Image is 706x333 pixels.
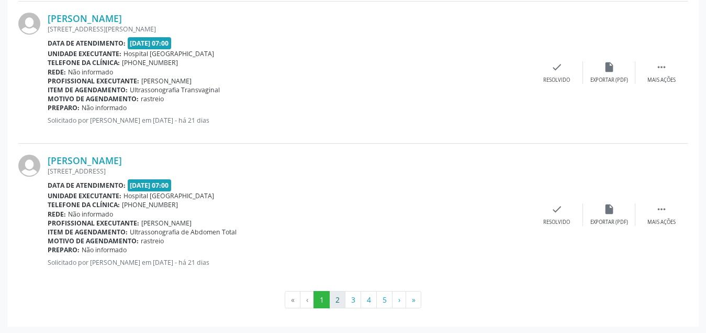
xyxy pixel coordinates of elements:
img: img [18,155,40,177]
span: Não informado [68,68,113,77]
span: [PHONE_NUMBER] [122,58,178,67]
i: check [551,61,563,73]
b: Telefone da clínica: [48,200,120,209]
p: Solicitado por [PERSON_NAME] em [DATE] - há 21 dias [48,116,531,125]
b: Item de agendamento: [48,85,128,94]
b: Preparo: [48,245,80,254]
b: Unidade executante: [48,49,121,58]
span: [PHONE_NUMBER] [122,200,178,209]
i: insert_drive_file [603,203,615,215]
span: [DATE] 07:00 [128,37,172,49]
div: [STREET_ADDRESS] [48,167,531,176]
span: Não informado [82,245,127,254]
span: [DATE] 07:00 [128,179,172,191]
button: Go to page 1 [313,291,330,309]
b: Profissional executante: [48,219,139,228]
div: [STREET_ADDRESS][PERSON_NAME] [48,25,531,34]
span: rastreio [141,237,164,245]
div: Exportar (PDF) [590,219,628,226]
b: Rede: [48,68,66,77]
span: Ultrassonografia de Abdomen Total [130,228,237,237]
span: Não informado [82,103,127,112]
div: Mais ações [647,77,676,84]
b: Motivo de agendamento: [48,94,139,103]
span: Não informado [68,210,113,219]
span: [PERSON_NAME] [141,77,192,85]
div: Resolvido [543,219,570,226]
a: [PERSON_NAME] [48,155,122,166]
span: Hospital [GEOGRAPHIC_DATA] [124,49,214,58]
b: Item de agendamento: [48,228,128,237]
ul: Pagination [18,291,688,309]
b: Telefone da clínica: [48,58,120,67]
p: Solicitado por [PERSON_NAME] em [DATE] - há 21 dias [48,258,531,267]
b: Profissional executante: [48,77,139,85]
button: Go to next page [392,291,406,309]
span: [PERSON_NAME] [141,219,192,228]
i:  [656,61,667,73]
button: Go to page 5 [376,291,393,309]
b: Unidade executante: [48,191,121,200]
i:  [656,203,667,215]
img: img [18,13,40,35]
button: Go to page 2 [329,291,345,309]
b: Rede: [48,210,66,219]
b: Preparo: [48,103,80,112]
span: rastreio [141,94,164,103]
i: check [551,203,563,215]
div: Exportar (PDF) [590,77,628,84]
i: insert_drive_file [603,61,615,73]
button: Go to last page [406,291,421,309]
div: Mais ações [647,219,676,226]
span: Hospital [GEOGRAPHIC_DATA] [124,191,214,200]
span: Ultrassonografia Transvaginal [130,85,220,94]
div: Resolvido [543,77,570,84]
b: Motivo de agendamento: [48,237,139,245]
b: Data de atendimento: [48,39,126,48]
b: Data de atendimento: [48,181,126,190]
button: Go to page 3 [345,291,361,309]
button: Go to page 4 [361,291,377,309]
a: [PERSON_NAME] [48,13,122,24]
